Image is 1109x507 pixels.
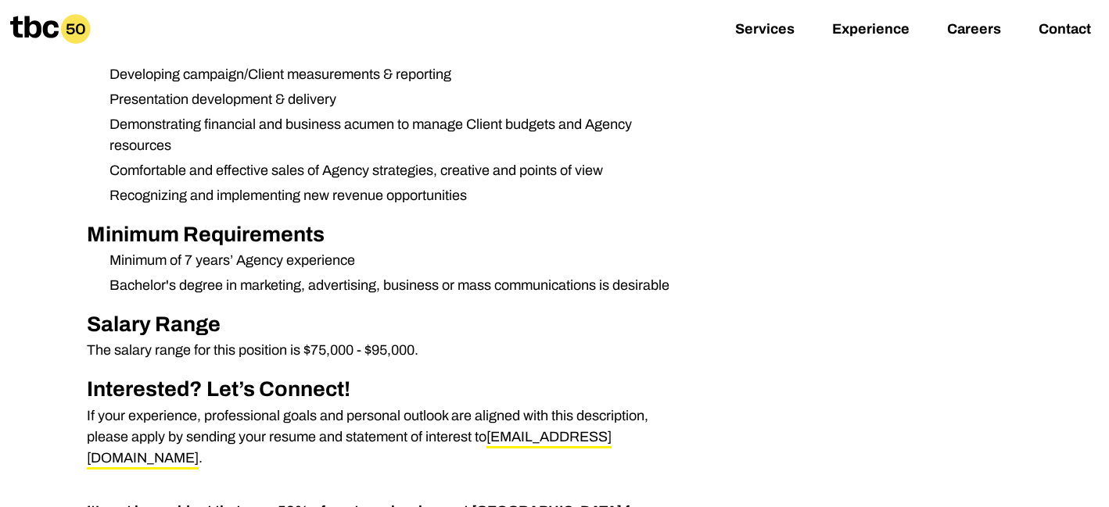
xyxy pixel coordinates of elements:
[87,309,687,341] h2: Salary Range
[97,185,687,206] li: Recognizing and implementing new revenue opportunities
[87,340,687,361] p: The salary range for this position is $75,000 - $95,000.
[97,250,687,271] li: Minimum of 7 years’ Agency experience
[97,89,687,110] li: Presentation development & delivery
[87,405,687,469] p: If your experience, professional goals and personal outlook are aligned with this description, pl...
[97,160,687,181] li: Comfortable and effective sales of Agency strategies, creative and points of view
[735,21,795,40] a: Services
[1039,21,1091,40] a: Contact
[87,219,687,251] h2: Minimum Requirements
[97,114,687,156] li: Demonstrating financial and business acumen to manage Client budgets and Agency resources
[87,373,687,405] h2: Interested? Let’s Connect!
[97,275,687,296] li: Bachelor's degree in marketing, advertising, business or mass communications is desirable
[947,21,1001,40] a: Careers
[97,64,687,85] li: Developing campaign/Client measurements & reporting
[832,21,910,40] a: Experience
